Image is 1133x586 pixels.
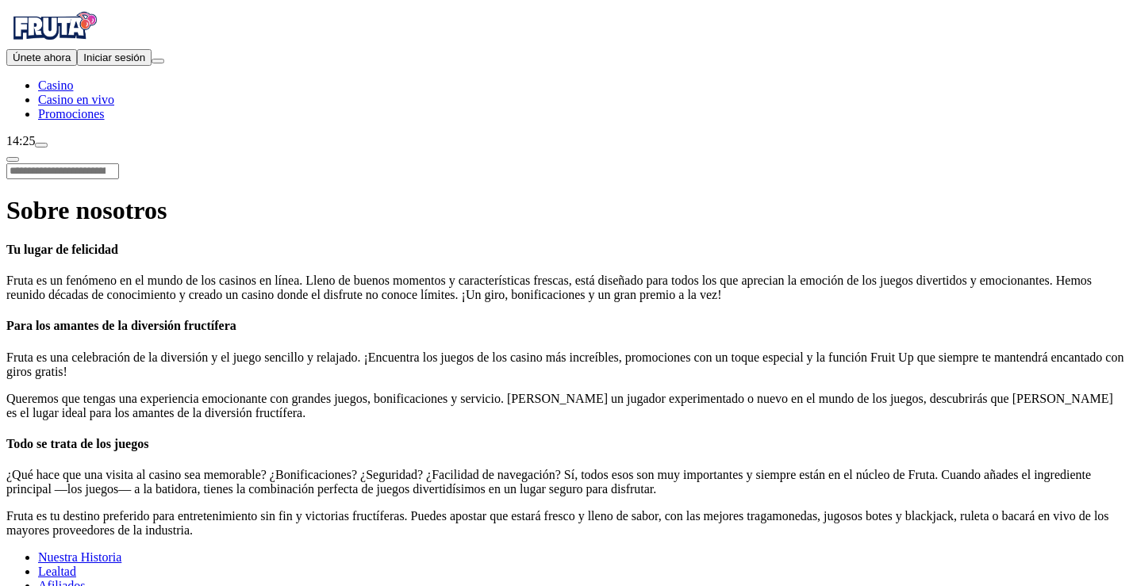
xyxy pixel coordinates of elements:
a: Fruta [6,35,102,48]
nav: Primary [6,6,1127,121]
a: poker-chip iconCasino en vivo [38,93,114,106]
input: Search [6,163,119,179]
h4: Para los amantes de la diversión fructífera [6,319,1127,333]
p: Fruta es un fenómeno en el mundo de los casinos en línea. Lleno de buenos momentos y característi... [6,274,1127,302]
span: Promociones [38,107,105,121]
span: Únete ahora [13,52,71,63]
p: Fruta es tu destino preferido para entretenimiento sin fin y victorias fructíferas. Puedes aposta... [6,509,1127,538]
span: Casino en vivo [38,93,114,106]
a: Nuestra Historia [38,550,121,564]
h4: Todo se trata de los juegos [6,437,1127,451]
button: live-chat [35,143,48,147]
span: 14:25 [6,134,35,147]
h4: Tu lugar de felicidad [6,243,1127,257]
p: Fruta es una celebración de la diversión y el juego sencillo y relajado. ¡Encuentra los juegos de... [6,350,1127,379]
button: Únete ahora [6,49,77,66]
a: diamond iconCasino [38,79,73,92]
span: Iniciar sesión [83,52,145,63]
button: Iniciar sesión [77,49,152,66]
span: Casino [38,79,73,92]
p: ¿Qué hace que una visita al casino sea memorable? ¿Bonificaciones? ¿Seguridad? ¿Facilidad de nave... [6,468,1127,496]
a: Lealtad [38,565,76,578]
a: gift-inverted iconPromociones [38,107,105,121]
button: chevron-left icon [6,157,19,162]
img: Fruta [6,6,102,46]
p: Queremos que tengas una experiencia emocionante con grandes juegos, bonificaciones y servicio. [P... [6,392,1127,420]
button: menu [152,59,164,63]
h1: Sobre nosotros [6,196,1127,225]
